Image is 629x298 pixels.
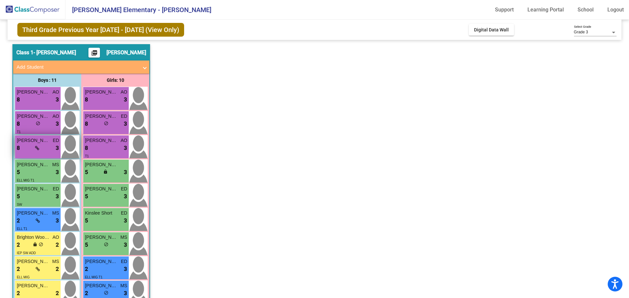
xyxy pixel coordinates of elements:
span: 3 [56,144,59,152]
span: AO [121,89,127,96]
span: 2 [56,265,59,273]
span: [PERSON_NAME] [85,89,118,96]
span: - [PERSON_NAME] [33,49,76,56]
span: 3 [124,120,127,128]
span: ED [121,113,127,120]
span: 3 [124,168,127,177]
a: Learning Portal [522,5,569,15]
span: ELL MIG T1 [85,275,102,279]
button: Digital Data Wall [469,24,514,36]
div: Boys : 11 [13,74,81,87]
span: 2 [56,241,59,249]
span: 8 [17,120,20,128]
span: AO [52,113,59,120]
span: [PERSON_NAME] [85,234,118,241]
span: [PERSON_NAME] Elementary - [PERSON_NAME] [66,5,211,15]
span: [PERSON_NAME] [85,282,118,289]
span: 8 [17,144,20,152]
span: 2 [17,289,20,298]
span: [PERSON_NAME] [85,185,118,192]
span: 8 [17,96,20,104]
span: AO [121,137,127,144]
button: Print Students Details [88,48,100,58]
span: 2 [85,265,88,273]
span: ELL T1 [17,227,27,231]
span: 3 [124,96,127,104]
span: [PERSON_NAME] [17,258,49,265]
span: [PERSON_NAME] [17,137,49,144]
span: 3 [56,168,59,177]
mat-icon: picture_as_pdf [90,50,98,59]
a: Logout [602,5,629,15]
span: T1 [85,154,89,158]
span: 3 [124,217,127,225]
span: [PERSON_NAME] [85,161,118,168]
span: Grade 3 [574,30,588,34]
span: 3 [56,120,59,128]
span: ED [121,258,127,265]
span: 3 [124,144,127,152]
span: 2 [85,289,88,298]
span: [PERSON_NAME] [17,210,49,217]
span: do_not_disturb_alt [39,242,43,247]
span: [PERSON_NAME] [85,113,118,120]
span: 3 [124,192,127,201]
span: 2 [17,241,20,249]
mat-expansion-panel-header: Add Student [13,61,149,74]
span: 3 [56,96,59,104]
span: [PERSON_NAME] [85,137,118,144]
span: 5 [85,241,88,249]
span: 2 [17,217,20,225]
span: 8 [85,144,88,152]
span: SW [17,203,22,206]
span: Brighton Woodbury [17,234,49,241]
span: AO [52,89,59,96]
span: 3 [124,241,127,249]
span: lock [103,169,108,174]
span: 3 [56,192,59,201]
span: [PERSON_NAME] [17,282,49,289]
span: ED [121,210,127,217]
span: Digital Data Wall [474,27,509,32]
span: [PERSON_NAME] [17,161,49,168]
span: 8 [85,96,88,104]
span: do_not_disturb_alt [104,242,108,247]
span: 3 [124,289,127,298]
span: [PERSON_NAME] [17,185,49,192]
span: [PERSON_NAME] [17,89,49,96]
span: Class 1 [16,49,33,56]
span: 5 [85,217,88,225]
span: do_not_disturb_alt [36,121,40,126]
span: [PERSON_NAME] [17,113,49,120]
span: MS [52,210,59,217]
span: ED [121,185,127,192]
span: ED [53,185,59,192]
span: do_not_disturb_alt [104,290,108,295]
span: MS [52,258,59,265]
span: 5 [17,168,20,177]
a: School [572,5,599,15]
span: 2 [17,265,20,273]
span: MS [120,282,127,289]
span: Kinslee Short [85,210,118,217]
span: 5 [85,168,88,177]
span: [PERSON_NAME] [106,49,146,56]
a: Support [490,5,519,15]
span: ED [53,137,59,144]
span: 8 [85,120,88,128]
span: IEP SW ADD [17,251,36,255]
span: 5 [85,192,88,201]
span: 3 [124,265,127,273]
span: 3 [56,217,59,225]
span: MS [52,161,59,168]
div: Girls: 10 [81,74,149,87]
span: 2 [56,289,59,298]
span: AO [52,234,59,241]
span: T1 [17,130,21,134]
span: ELL MIG T1 [17,179,34,182]
span: 5 [17,192,20,201]
span: Third Grade Previous Year [DATE] - [DATE] (View Only) [17,23,184,37]
mat-panel-title: Add Student [16,63,138,71]
span: MS [120,234,127,241]
span: ELL MIG [17,275,29,279]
